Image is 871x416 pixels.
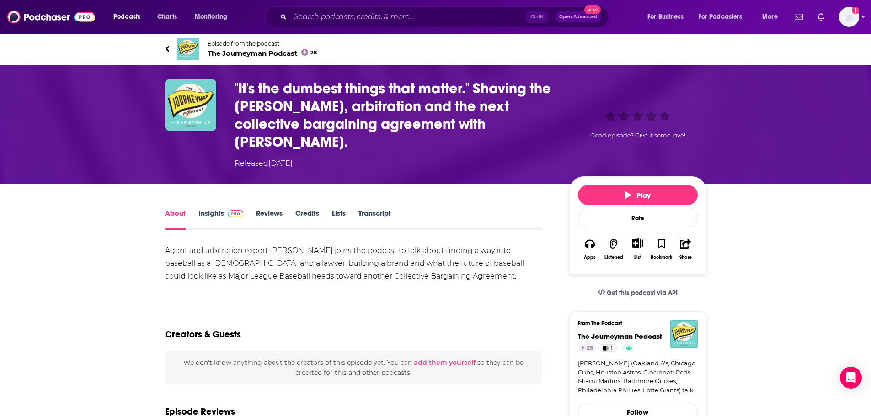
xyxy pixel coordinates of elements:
[578,232,602,266] button: Apps
[208,49,317,58] span: The Journeyman Podcast
[584,255,596,260] div: Apps
[673,232,697,266] button: Share
[235,79,555,151] h1: "It's the dumbest things that matter." Shaving the beard, arbitration and the next collective bar...
[198,209,244,230] a: InsightsPodchaser Pro
[634,254,641,260] div: List
[208,40,317,47] span: Episode from the podcast
[625,191,651,200] span: Play
[578,320,690,326] h3: From The Podcast
[628,238,647,248] button: Show More Button
[670,320,698,348] img: The Journeyman Podcast
[578,185,698,205] button: Play
[625,232,649,266] div: Show More ButtonList
[165,244,542,283] div: Agent and arbitration expert [PERSON_NAME] joins the podcast to talk about finding a way into bas...
[578,332,662,341] a: The Journeyman Podcast
[641,10,695,24] button: open menu
[151,10,182,24] a: Charts
[332,209,346,230] a: Lists
[235,158,293,169] div: Released [DATE]
[611,344,613,353] span: 1
[188,10,239,24] button: open menu
[598,344,616,352] a: 1
[650,232,673,266] button: Bookmark
[555,11,601,22] button: Open AdvancedNew
[756,10,789,24] button: open menu
[852,7,859,14] svg: Add a profile image
[590,282,685,304] a: Get this podcast via API
[177,38,199,60] img: The Journeyman Podcast
[693,10,756,24] button: open menu
[651,255,672,260] div: Bookmark
[839,7,859,27] img: User Profile
[290,10,526,24] input: Search podcasts, credits, & more...
[587,344,593,353] span: 28
[791,9,807,25] a: Show notifications dropdown
[228,210,244,217] img: Podchaser Pro
[195,11,227,23] span: Monitoring
[165,209,186,230] a: About
[602,232,625,266] button: Listened
[647,11,684,23] span: For Business
[310,51,317,55] span: 28
[113,11,140,23] span: Podcasts
[699,11,743,23] span: For Podcasters
[839,7,859,27] button: Show profile menu
[165,79,216,131] img: "It's the dumbest things that matter." Shaving the beard, arbitration and the next collective bar...
[604,255,623,260] div: Listened
[762,11,778,23] span: More
[584,5,601,14] span: New
[358,209,391,230] a: Transcript
[165,329,241,340] h2: Creators & Guests
[157,11,177,23] span: Charts
[183,358,524,377] span: We don't know anything about the creators of this episode yet . You can so they can be credited f...
[526,11,548,23] span: Ctrl K
[256,209,283,230] a: Reviews
[274,6,618,27] div: Search podcasts, credits, & more...
[840,367,862,389] div: Open Intercom Messenger
[578,209,698,227] div: Rate
[814,9,828,25] a: Show notifications dropdown
[295,209,319,230] a: Credits
[590,132,685,139] span: Good episode? Give it some love!
[414,359,476,366] button: add them yourself
[839,7,859,27] span: Logged in as BerkMarc
[578,359,698,395] a: [PERSON_NAME] (Oakland A's, Chicago Cubs, Houston Astros, Cincinnati Reds, Miami Marlins, Baltimo...
[559,15,597,19] span: Open Advanced
[7,8,95,26] img: Podchaser - Follow, Share and Rate Podcasts
[607,289,678,297] span: Get this podcast via API
[165,38,706,60] a: The Journeyman PodcastEpisode from the podcastThe Journeyman Podcast28
[578,344,597,352] a: 28
[679,255,692,260] div: Share
[107,10,152,24] button: open menu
